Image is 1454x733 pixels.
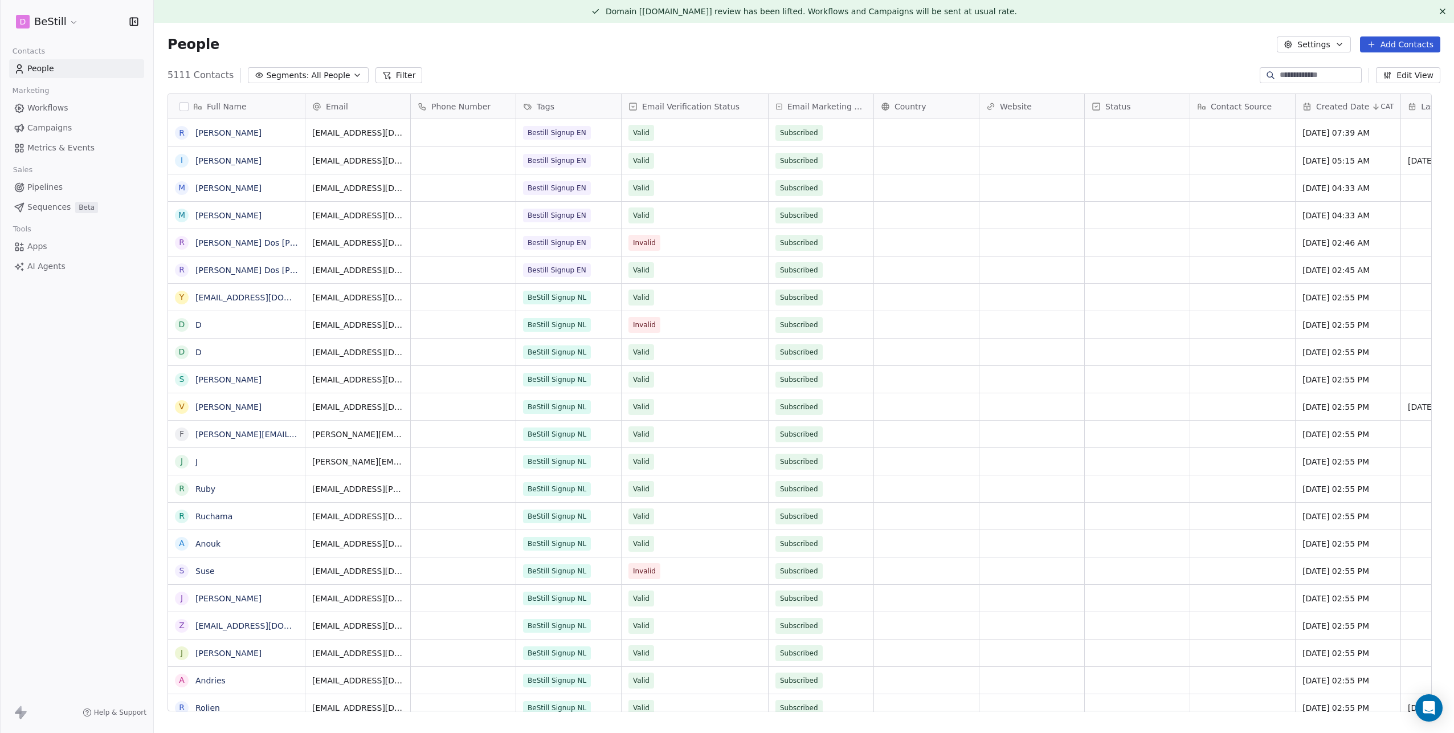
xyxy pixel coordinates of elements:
[780,237,818,249] span: Subscribed
[1302,620,1394,632] span: [DATE] 02:55 PM
[195,512,232,521] a: Ruchama
[168,36,219,53] span: People
[179,428,184,440] div: f
[1000,101,1032,112] span: Website
[1376,67,1440,83] button: Edit View
[633,702,650,714] span: Valid
[780,401,818,413] span: Subscribed
[1302,237,1394,249] span: [DATE] 02:46 AM
[312,675,403,686] span: [EMAIL_ADDRESS][DOMAIN_NAME]
[326,101,348,112] span: Email
[780,429,818,440] span: Subscribed
[179,237,185,249] div: R
[523,674,591,687] span: BeStill Signup NL
[195,484,215,494] a: Ruby
[179,674,185,686] div: A
[633,210,650,221] span: Valid
[769,94,873,119] div: Email Marketing Consent
[27,201,71,213] span: Sequences
[179,510,185,522] div: R
[178,209,185,221] div: M
[1296,94,1400,119] div: Created DateCAT
[9,119,144,137] a: Campaigns
[780,648,818,659] span: Subscribed
[633,593,650,604] span: Valid
[633,319,656,331] span: Invalid
[523,537,591,551] span: BeStill Signup NL
[633,456,650,467] span: Valid
[1302,429,1394,440] span: [DATE] 02:55 PM
[1316,101,1369,112] span: Created Date
[780,483,818,495] span: Subscribed
[523,345,591,359] span: BeStill Signup NL
[780,702,818,714] span: Subscribed
[979,94,1084,119] div: Website
[1190,94,1295,119] div: Contact Source
[523,400,591,414] span: BeStill Signup NL
[312,593,403,604] span: [EMAIL_ADDRESS][DOMAIN_NAME]
[94,708,146,717] span: Help & Support
[523,592,591,605] span: BeStill Signup NL
[523,318,591,332] span: BeStill Signup NL
[195,320,202,329] a: D
[312,702,403,714] span: [EMAIL_ADDRESS][DOMAIN_NAME]
[168,68,234,82] span: 5111 Contacts
[780,155,818,166] span: Subscribed
[523,619,591,633] span: BeStill Signup NL
[312,511,403,522] span: [EMAIL_ADDRESS][DOMAIN_NAME]
[1302,456,1394,467] span: [DATE] 02:55 PM
[633,483,650,495] span: Valid
[9,198,144,217] a: SequencesBeta
[312,182,403,194] span: [EMAIL_ADDRESS][DOMAIN_NAME]
[523,373,591,386] span: BeStill Signup NL
[312,648,403,659] span: [EMAIL_ADDRESS][DOMAIN_NAME]
[633,347,650,358] span: Valid
[312,620,403,632] span: [EMAIL_ADDRESS][DOMAIN_NAME]
[20,16,26,27] span: D
[312,483,403,495] span: [EMAIL_ADDRESS][PERSON_NAME][DOMAIN_NAME]
[633,127,650,139] span: Valid
[1105,101,1131,112] span: Status
[179,319,185,331] div: D
[7,82,54,99] span: Marketing
[179,620,185,632] div: z
[179,702,185,714] div: R
[1302,264,1394,276] span: [DATE] 02:45 AM
[27,181,63,193] span: Pipelines
[195,676,226,685] a: Andries
[312,237,403,249] span: [EMAIL_ADDRESS][DOMAIN_NAME]
[516,94,621,119] div: Tags
[523,701,591,715] span: BeStill Signup NL
[1415,694,1443,722] div: Open Intercom Messenger
[266,70,309,82] span: Segments:
[1302,374,1394,385] span: [DATE] 02:55 PM
[523,291,591,304] span: BeStill Signup NL
[633,538,650,549] span: Valid
[1302,565,1394,577] span: [DATE] 02:55 PM
[14,12,81,31] button: DBeStill
[1302,538,1394,549] span: [DATE] 02:55 PM
[312,347,403,358] span: [EMAIL_ADDRESS][DOMAIN_NAME]
[27,260,66,272] span: AI Agents
[633,620,650,632] span: Valid
[312,401,403,413] span: [EMAIL_ADDRESS][DOMAIN_NAME]
[1302,319,1394,331] span: [DATE] 02:55 PM
[431,101,491,112] span: Phone Number
[27,63,54,75] span: People
[9,257,144,276] a: AI Agents
[312,429,403,440] span: [PERSON_NAME][EMAIL_ADDRESS][DOMAIN_NAME]
[168,119,305,712] div: grid
[780,374,818,385] span: Subscribed
[8,221,36,238] span: Tools
[633,182,650,194] span: Valid
[523,209,591,222] span: Bestill Signup EN
[523,482,591,496] span: BeStill Signup NL
[179,401,185,413] div: V
[195,211,262,220] a: [PERSON_NAME]
[195,238,348,247] a: [PERSON_NAME] Dos [PERSON_NAME]
[1302,593,1394,604] span: [DATE] 02:55 PM
[633,511,650,522] span: Valid
[1302,127,1394,139] span: [DATE] 07:39 AM
[312,155,403,166] span: [EMAIL_ADDRESS][DOMAIN_NAME]
[780,347,818,358] span: Subscribed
